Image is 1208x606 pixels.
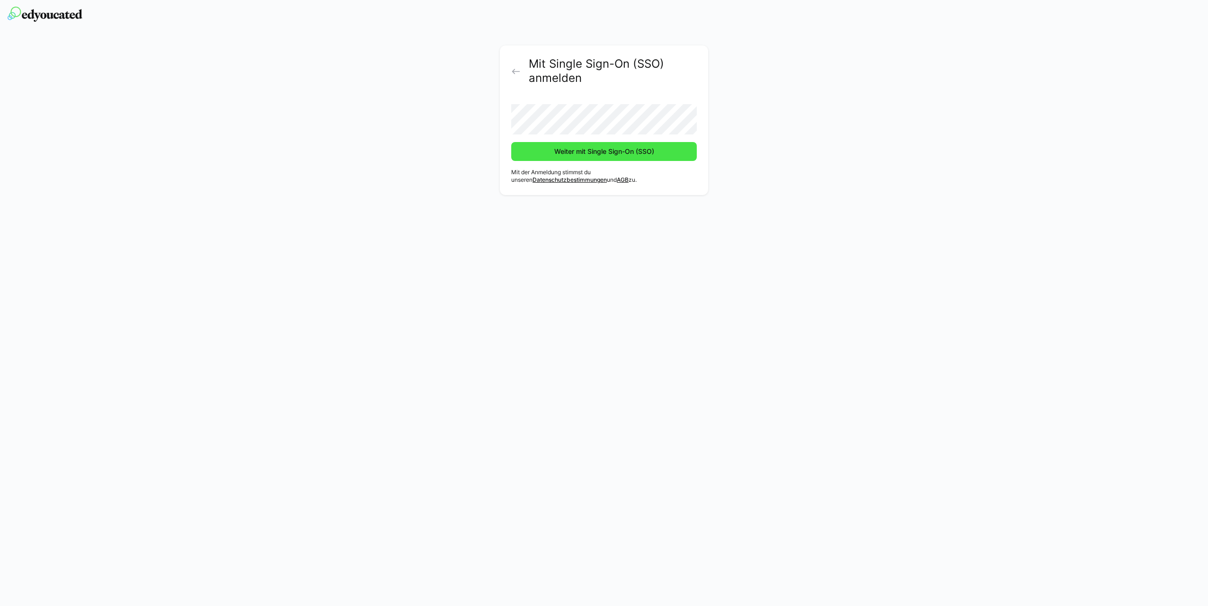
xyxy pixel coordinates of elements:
a: AGB [617,176,629,183]
p: Mit der Anmeldung stimmst du unseren und zu. [511,169,697,184]
button: Weiter mit Single Sign-On (SSO) [511,142,697,161]
span: Weiter mit Single Sign-On (SSO) [553,147,656,156]
h2: Mit Single Sign-On (SSO) anmelden [529,57,697,85]
img: edyoucated [8,7,82,22]
a: Datenschutzbestimmungen [533,176,607,183]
